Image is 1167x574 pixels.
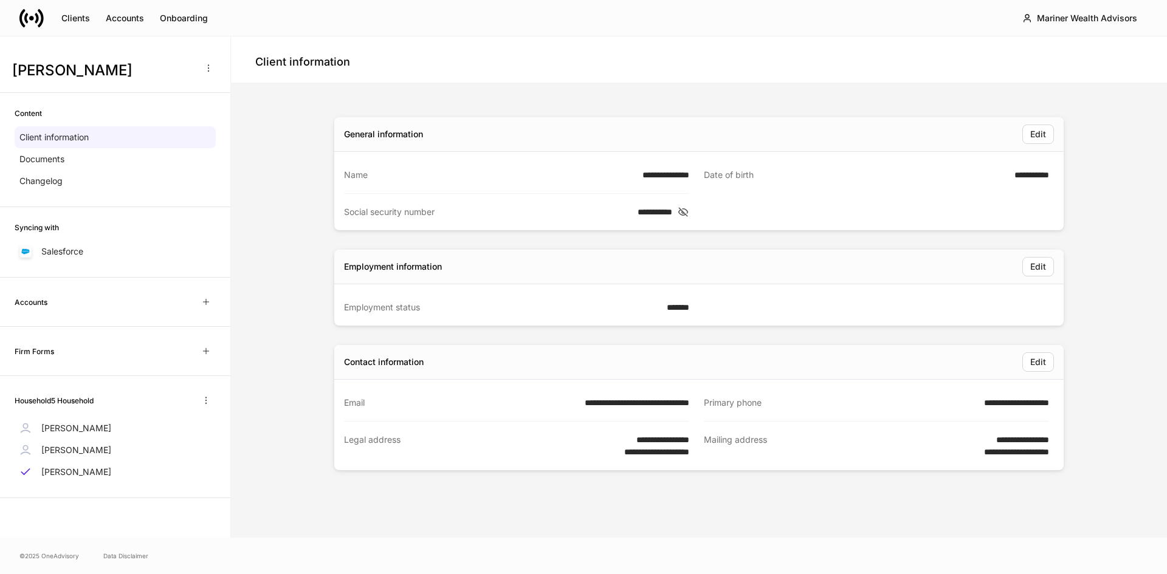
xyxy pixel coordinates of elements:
[344,356,424,368] div: Contact information
[15,126,216,148] a: Client information
[19,175,63,187] p: Changelog
[15,241,216,262] a: Salesforce
[344,301,659,313] div: Employment status
[344,169,635,181] div: Name
[152,9,216,28] button: Onboarding
[15,346,54,357] h6: Firm Forms
[15,296,47,308] h6: Accounts
[103,551,148,561] a: Data Disclaimer
[15,170,216,192] a: Changelog
[41,422,111,434] p: [PERSON_NAME]
[15,395,94,406] h6: Household5 Household
[15,439,216,461] a: [PERSON_NAME]
[12,61,194,80] h3: [PERSON_NAME]
[15,417,216,439] a: [PERSON_NAME]
[41,466,111,478] p: [PERSON_NAME]
[15,461,216,483] a: [PERSON_NAME]
[1030,261,1046,273] div: Edit
[344,128,423,140] div: General information
[1030,356,1046,368] div: Edit
[344,261,442,273] div: Employment information
[255,55,350,69] h4: Client information
[160,12,208,24] div: Onboarding
[61,12,90,24] div: Clients
[41,444,111,456] p: [PERSON_NAME]
[1030,128,1046,140] div: Edit
[344,397,577,409] div: Email
[19,131,89,143] p: Client information
[53,9,98,28] button: Clients
[41,245,83,258] p: Salesforce
[1022,125,1054,144] button: Edit
[98,9,152,28] button: Accounts
[344,206,630,218] div: Social security number
[15,222,59,233] h6: Syncing with
[15,148,216,170] a: Documents
[19,551,79,561] span: © 2025 OneAdvisory
[1012,7,1148,29] button: Mariner Wealth Advisors
[344,434,617,458] div: Legal address
[1037,12,1137,24] div: Mariner Wealth Advisors
[19,153,64,165] p: Documents
[106,12,144,24] div: Accounts
[704,397,977,409] div: Primary phone
[704,169,1007,182] div: Date of birth
[704,434,977,458] div: Mailing address
[15,108,42,119] h6: Content
[1022,257,1054,276] button: Edit
[1022,352,1054,372] button: Edit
